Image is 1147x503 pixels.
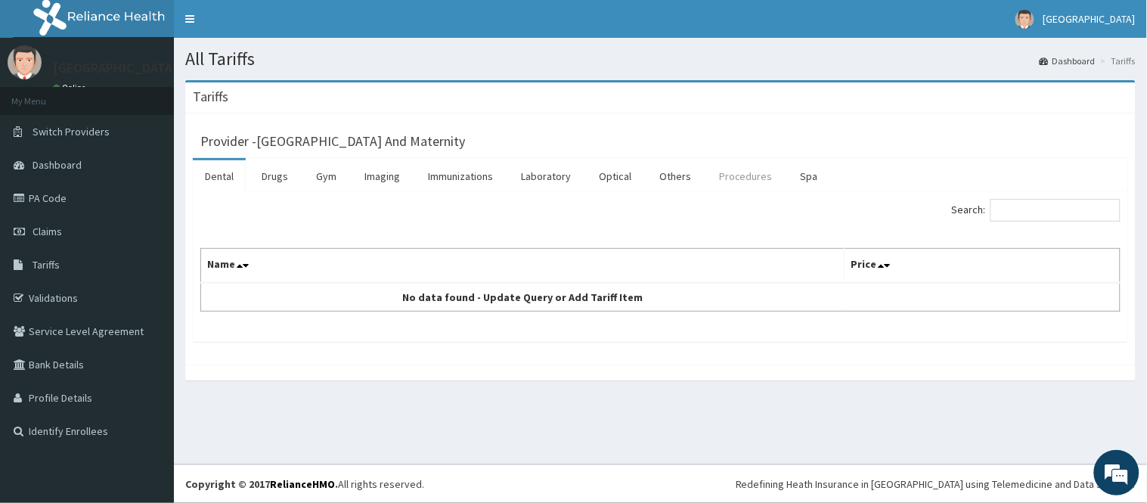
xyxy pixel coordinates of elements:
a: Immunizations [416,160,505,192]
a: Gym [304,160,349,192]
a: Procedures [707,160,785,192]
img: User Image [8,45,42,79]
a: Spa [789,160,830,192]
span: Dashboard [33,158,82,172]
span: Claims [33,225,62,238]
a: Drugs [250,160,300,192]
span: [GEOGRAPHIC_DATA] [1043,12,1136,26]
footer: All rights reserved. [174,464,1147,503]
div: Redefining Heath Insurance in [GEOGRAPHIC_DATA] using Telemedicine and Data Science! [736,477,1136,492]
h3: Provider - [GEOGRAPHIC_DATA] And Maternity [200,135,465,148]
label: Search: [952,199,1121,222]
li: Tariffs [1097,54,1136,67]
a: Imaging [352,160,412,192]
h3: Tariffs [193,90,228,104]
h1: All Tariffs [185,49,1136,69]
th: Price [845,249,1121,284]
a: Dashboard [1040,54,1096,67]
img: User Image [1015,10,1034,29]
a: Dental [193,160,246,192]
a: RelianceHMO [270,477,335,491]
span: Tariffs [33,258,60,272]
p: [GEOGRAPHIC_DATA] [53,61,178,75]
span: Switch Providers [33,125,110,138]
strong: Copyright © 2017 . [185,477,338,491]
a: Others [647,160,703,192]
td: No data found - Update Query or Add Tariff Item [201,283,845,312]
a: Online [53,82,89,93]
a: Laboratory [509,160,583,192]
th: Name [201,249,845,284]
a: Optical [587,160,643,192]
input: Search: [990,199,1121,222]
